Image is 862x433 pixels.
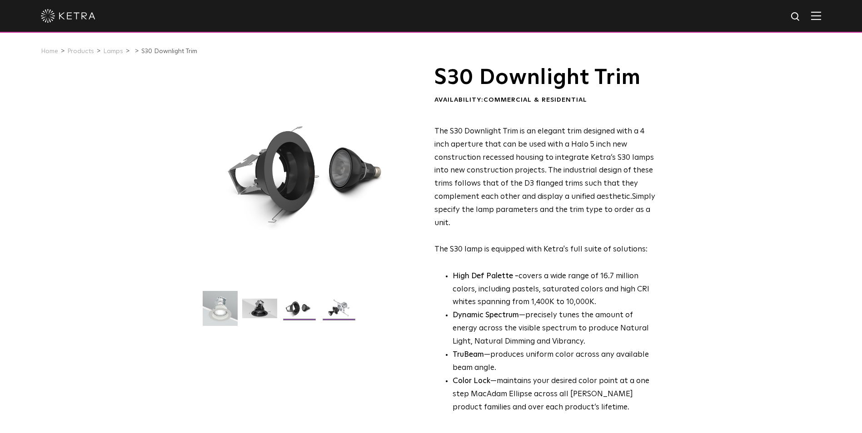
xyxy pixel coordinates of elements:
strong: Color Lock [453,377,490,385]
li: —produces uniform color across any available beam angle. [453,349,656,375]
li: —maintains your desired color point at a one step MacAdam Ellipse across all [PERSON_NAME] produc... [453,375,656,414]
img: S30-DownlightTrim-2021-Web-Square [203,291,238,333]
img: S30 Halo Downlight_Table Top_Black [282,299,317,325]
span: Simply specify the lamp parameters and the trim type to order as a unit.​ [434,193,655,227]
strong: TruBeam [453,351,484,359]
img: ketra-logo-2019-white [41,9,95,23]
a: S30 Downlight Trim [141,48,197,54]
a: Lamps [103,48,123,54]
span: Commercial & Residential [483,97,587,103]
li: —precisely tunes the amount of energy across the visible spectrum to produce Natural Light, Natur... [453,309,656,349]
img: Hamburger%20Nav.svg [811,11,821,20]
img: search icon [790,11,802,23]
a: Home [41,48,58,54]
strong: High Def Palette - [453,272,518,280]
img: S30 Halo Downlight_Exploded_Black [321,299,356,325]
p: The S30 lamp is equipped with Ketra's full suite of solutions: [434,125,656,256]
span: The S30 Downlight Trim is an elegant trim designed with a 4 inch aperture that can be used with a... [434,128,654,201]
h1: S30 Downlight Trim [434,66,656,89]
a: Products [67,48,94,54]
strong: Dynamic Spectrum [453,311,519,319]
img: S30 Halo Downlight_Hero_Black_Gradient [242,299,277,325]
p: covers a wide range of 16.7 million colors, including pastels, saturated colors and high CRI whit... [453,270,656,310]
div: Availability: [434,96,656,105]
